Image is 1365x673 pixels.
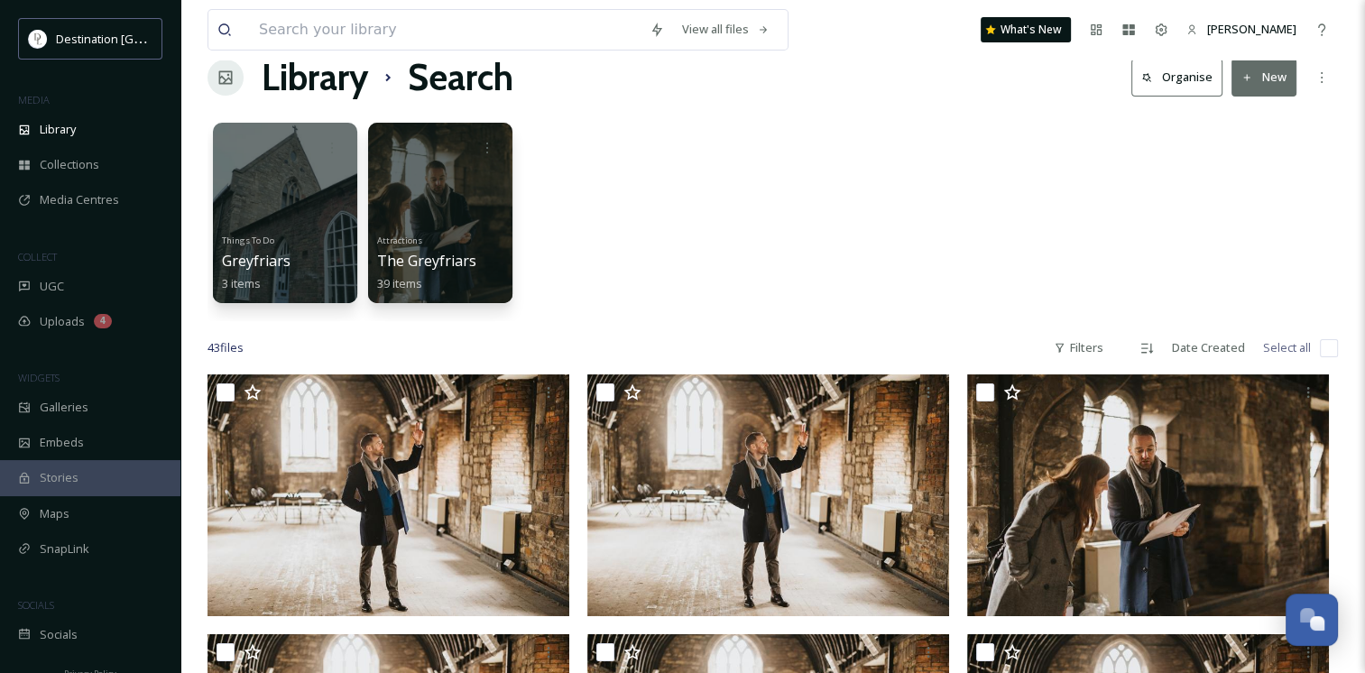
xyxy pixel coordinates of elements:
div: Filters [1045,330,1112,365]
button: Organise [1131,59,1222,96]
span: Socials [40,626,78,643]
img: Destination Lincolnshire - The Greyfriars - Greg Pickup - Winter - 2022 - 8.jpg [208,374,569,616]
span: Collections [40,156,99,173]
a: What's New [981,17,1071,42]
span: Destination [GEOGRAPHIC_DATA] [56,30,235,47]
a: AttractionsThe Greyfriars39 items [377,230,476,291]
div: 4 [94,314,112,328]
img: hNr43QXL_400x400.jpg [29,30,47,48]
span: SnapLink [40,540,89,558]
img: Destination Lincolnshire - The Greyfriars - Greg Pickup - Winter - 2022 - 4.jpg [967,374,1329,616]
span: Greyfriars [222,251,291,271]
span: UGC [40,278,64,295]
button: Open Chat [1286,594,1338,646]
div: Date Created [1163,330,1254,365]
a: [PERSON_NAME] [1177,12,1305,47]
span: 3 items [222,275,261,291]
span: The Greyfriars [377,251,476,271]
span: WIDGETS [18,371,60,384]
input: Search your library [250,10,641,50]
button: New [1231,59,1296,96]
span: Media Centres [40,191,119,208]
span: Things To Do [222,235,274,246]
span: SOCIALS [18,598,54,612]
img: Destination Lincolnshire - The Greyfriars - Greg Pickup - Winter - 2022 - 7.jpg [587,374,949,616]
span: [PERSON_NAME] [1207,21,1296,37]
span: Stories [40,469,78,486]
span: Attractions [377,235,422,246]
span: Embeds [40,434,84,451]
a: Things To DoGreyfriars3 items [222,230,291,291]
a: Library [262,51,368,105]
a: Organise [1131,59,1231,96]
span: Uploads [40,313,85,330]
h1: Search [408,51,513,105]
span: Library [40,121,76,138]
span: Maps [40,505,69,522]
span: 43 file s [208,339,244,356]
span: COLLECT [18,250,57,263]
span: 39 items [377,275,422,291]
span: Select all [1263,339,1311,356]
span: MEDIA [18,93,50,106]
a: View all files [673,12,779,47]
span: Galleries [40,399,88,416]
